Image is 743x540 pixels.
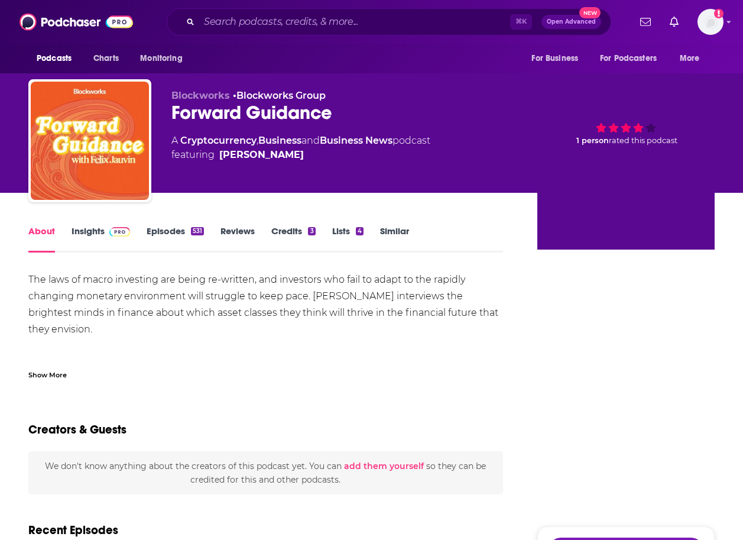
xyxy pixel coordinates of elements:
button: open menu [28,47,87,70]
span: and [301,135,320,146]
a: [PERSON_NAME] [219,148,304,162]
svg: Add a profile image [714,9,723,18]
h2: Creators & Guests [28,422,126,437]
span: • [233,90,326,101]
div: Search podcasts, credits, & more... [167,8,611,35]
a: Episodes531 [147,225,204,253]
span: We don't know anything about the creators of this podcast yet . You can so they can be credited f... [45,461,486,484]
button: open menu [132,47,197,70]
div: 531 [191,227,204,235]
a: Business [258,135,301,146]
a: Blockworks Group [236,90,326,101]
input: Search podcasts, credits, & more... [199,12,510,31]
a: Show notifications dropdown [635,12,656,32]
img: Podchaser - Follow, Share and Rate Podcasts [20,11,133,33]
span: For Podcasters [600,50,657,67]
a: Business News [320,135,392,146]
span: featuring [171,148,430,162]
button: open menu [592,47,674,70]
button: Show profile menu [697,9,723,35]
button: Open AdvancedNew [541,15,601,29]
a: InsightsPodchaser Pro [72,225,130,253]
a: Show notifications dropdown [665,12,683,32]
button: open menu [523,47,593,70]
img: Forward Guidance [31,82,149,200]
span: Open Advanced [547,19,596,25]
span: Monitoring [140,50,182,67]
span: ⌘ K [510,14,532,30]
span: 1 person [576,136,609,145]
span: , [257,135,258,146]
a: Credits3 [271,225,315,253]
span: New [579,7,601,18]
a: About [28,225,55,253]
img: User Profile [697,9,723,35]
div: 3 [308,227,315,235]
div: 4 [356,227,364,235]
a: Reviews [220,225,255,253]
div: A podcast [171,134,430,162]
span: More [680,50,700,67]
a: Charts [86,47,126,70]
div: 1 personrated this podcast [537,90,715,163]
a: Similar [380,225,409,253]
a: Lists4 [332,225,364,253]
button: add them yourself [344,461,424,471]
span: Blockworks [171,90,230,101]
h2: Recent Episodes [28,523,118,538]
a: Cryptocurrency [180,135,257,146]
span: rated this podcast [609,136,677,145]
button: open menu [671,47,715,70]
span: Podcasts [37,50,72,67]
img: Podchaser Pro [109,227,130,237]
div: The laws of macro investing are being re-written, and investors who fail to adapt to the rapidly ... [28,271,503,454]
span: Logged in as ellerylsmith123 [697,9,723,35]
span: Charts [93,50,119,67]
span: For Business [531,50,578,67]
